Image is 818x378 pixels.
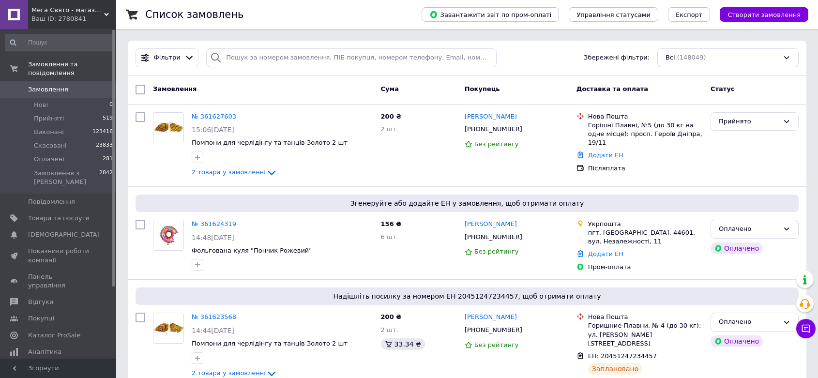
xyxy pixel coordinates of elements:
span: Управління статусами [576,11,651,18]
span: 2 шт. [381,125,398,133]
span: 15:06[DATE] [192,126,234,134]
span: 519 [103,114,113,123]
div: Оплачено [711,335,763,347]
button: Створити замовлення [720,7,808,22]
span: 2 товара у замовленні [192,369,266,377]
span: 156 ₴ [381,220,402,227]
div: Пром-оплата [588,263,703,272]
span: Оплачені [34,155,64,164]
span: 23833 [96,141,113,150]
span: Замовлення [153,85,197,92]
button: Управління статусами [569,7,658,22]
span: Скасовані [34,141,67,150]
button: Експорт [668,7,711,22]
div: Оплачено [719,317,779,327]
a: № 361623568 [192,313,236,320]
div: Оплачено [719,224,779,234]
div: Оплачено [711,242,763,254]
a: Створити замовлення [710,11,808,18]
div: Нова Пошта [588,112,703,121]
span: Прийняті [34,114,64,123]
span: Замовлення з [PERSON_NAME] [34,169,99,186]
span: [PHONE_NUMBER] [465,326,522,333]
div: пгт. [GEOGRAPHIC_DATA], 44601, вул. Незалежності, 11 [588,228,703,246]
div: Укрпошта [588,220,703,228]
span: [PHONE_NUMBER] [465,125,522,133]
a: № 361627603 [192,113,236,120]
div: Прийнято [719,117,779,127]
img: Фото товару [153,314,183,343]
a: Додати ЕН [588,151,623,159]
span: Надішліть посилку за номером ЕН 20451247234457, щоб отримати оплату [139,291,795,301]
div: Горишние Плавни, № 4 (до 30 кг): ул. [PERSON_NAME][STREET_ADDRESS] [588,321,703,348]
a: Помпони для черлідінгу та танців Золото 2 шт [192,340,348,347]
span: Замовлення [28,85,68,94]
span: 14:44[DATE] [192,327,234,334]
span: Виконані [34,128,64,136]
span: Створити замовлення [727,11,801,18]
a: Помпони для черлідінгу та танців Золото 2 шт [192,139,348,146]
a: Фото товару [153,313,184,344]
span: Показники роботи компанії [28,247,90,264]
span: Без рейтингу [474,248,519,255]
span: Нові [34,101,48,109]
span: [DEMOGRAPHIC_DATA] [28,230,100,239]
span: Товари та послуги [28,214,90,223]
a: Додати ЕН [588,250,623,257]
img: Фото товару [153,113,183,142]
span: Покупці [28,314,54,323]
a: 2 товара у замовленні [192,168,277,176]
div: Нова Пошта [588,313,703,321]
a: Фото товару [153,220,184,251]
span: 281 [103,155,113,164]
span: 6 шт. [381,233,398,241]
a: 2 товара у замовленні [192,369,277,377]
a: [PERSON_NAME] [465,313,517,322]
span: Згенеруйте або додайте ЕН у замовлення, щоб отримати оплату [139,198,795,208]
div: Горішні Плавні, №5 (до 30 кг на одне місце): просп. Героїв Дніпра, 19/11 [588,121,703,148]
h1: Список замовлень [145,9,243,20]
a: [PERSON_NAME] [465,112,517,121]
span: Завантажити звіт по пром-оплаті [429,10,551,19]
span: ЕН: 20451247234457 [588,352,657,360]
span: Панель управління [28,272,90,290]
span: Збережені фільтри: [584,53,650,62]
span: [PHONE_NUMBER] [465,233,522,241]
span: 200 ₴ [381,313,402,320]
span: Без рейтингу [474,140,519,148]
span: Без рейтингу [474,341,519,348]
a: [PERSON_NAME] [465,220,517,229]
input: Пошук за номером замовлення, ПІБ покупця, номером телефону, Email, номером накладної [206,48,497,67]
div: 33.34 ₴ [381,338,425,350]
span: Фільтри [154,53,181,62]
span: Замовлення та повідомлення [28,60,116,77]
span: Доставка та оплата [576,85,648,92]
button: Завантажити звіт по пром-оплаті [422,7,559,22]
span: Статус [711,85,735,92]
div: Заплановано [588,363,643,375]
span: Експорт [676,11,703,18]
div: Післяплата [588,164,703,173]
span: Мега Свято - магазин аксесуарів для свята та все для оформлення повітряними кульками ГУРТ (ОПТ). [31,6,104,15]
span: 14:48[DATE] [192,234,234,242]
span: Каталог ProSale [28,331,80,340]
span: 0 [109,101,113,109]
span: Покупець [465,85,500,92]
span: Повідомлення [28,197,75,206]
span: 200 ₴ [381,113,402,120]
button: Чат з покупцем [796,319,816,338]
span: 2842 [99,169,113,186]
span: Відгуки [28,298,53,306]
span: 2 товара у замовленні [192,169,266,176]
a: Фольгована куля "Пончик Рожевий" [192,247,312,254]
span: Cума [381,85,399,92]
a: Фото товару [153,112,184,143]
a: № 361624319 [192,220,236,227]
img: Фото товару [153,220,183,250]
span: Аналітика [28,348,61,356]
input: Пошук [5,34,114,51]
span: 2 шт. [381,326,398,333]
